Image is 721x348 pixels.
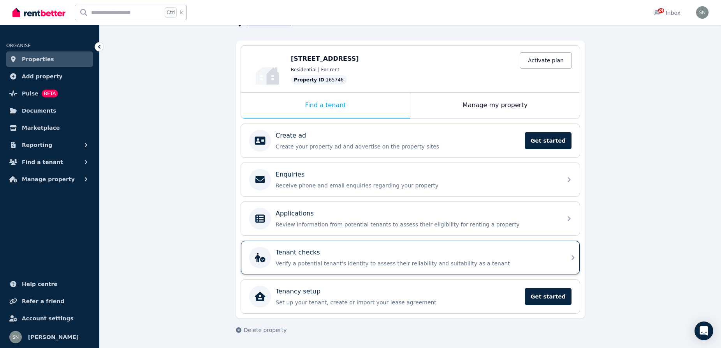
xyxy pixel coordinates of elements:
div: Inbox [653,9,681,17]
a: Refer a friend [6,293,93,309]
span: Get started [525,288,572,305]
a: Properties [6,51,93,67]
span: Find a tenant [22,157,63,167]
p: Enquiries [276,170,304,179]
div: Manage my property [410,93,580,118]
span: Ctrl [165,7,177,18]
span: [STREET_ADDRESS] [291,55,359,62]
a: Tenancy setupSet up your tenant, create or import your lease agreementGet started [241,280,580,313]
span: [PERSON_NAME] [28,332,79,342]
span: Delete property [244,326,287,334]
span: Get started [525,132,572,149]
p: Verify a potential tenant's identity to assess their reliability and suitability as a tenant [276,260,557,267]
a: ApplicationsReview information from potential tenants to assess their eligibility for renting a p... [241,202,580,235]
a: Documents [6,103,93,118]
span: k [180,9,183,16]
a: EnquiriesReceive phone and email enquiries regarding your property [241,163,580,196]
span: ORGANISE [6,43,31,48]
p: Applications [276,209,314,218]
div: : 165746 [291,75,347,85]
a: PulseBETA [6,86,93,101]
p: Receive phone and email enquiries regarding your property [276,182,557,189]
img: Stephen Nobbs [9,331,22,343]
button: Delete property [236,326,287,334]
a: Activate plan [520,52,572,69]
a: Marketplace [6,120,93,136]
span: Properties [22,55,54,64]
span: Pulse [22,89,39,98]
div: Open Intercom Messenger [695,322,713,340]
span: BETA [42,90,58,97]
p: Create your property ad and advertise on the property sites [276,143,520,150]
span: Marketplace [22,123,60,132]
span: Documents [22,106,56,115]
p: Review information from potential tenants to assess their eligibility for renting a property [276,221,557,228]
button: Reporting [6,137,93,153]
img: Stephen Nobbs [696,6,709,19]
span: Refer a friend [22,297,64,306]
p: Set up your tenant, create or import your lease agreement [276,299,520,306]
span: Account settings [22,314,74,323]
a: Create adCreate your property ad and advertise on the property sitesGet started [241,124,580,157]
p: Tenancy setup [276,287,320,296]
span: Manage property [22,175,75,184]
a: Help centre [6,276,93,292]
span: Add property [22,72,63,81]
p: Create ad [276,131,306,140]
a: Account settings [6,311,93,326]
button: Manage property [6,171,93,187]
img: RentBetter [12,7,65,18]
div: Find a tenant [241,93,410,118]
a: Tenant checksVerify a potential tenant's identity to assess their reliability and suitability as ... [241,241,580,274]
span: Residential | For rent [291,67,339,73]
span: 24 [658,8,664,13]
p: Tenant checks [276,248,320,257]
a: Add property [6,69,93,84]
span: Help centre [22,279,58,289]
span: Property ID [294,77,324,83]
span: Reporting [22,140,52,150]
button: Find a tenant [6,154,93,170]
